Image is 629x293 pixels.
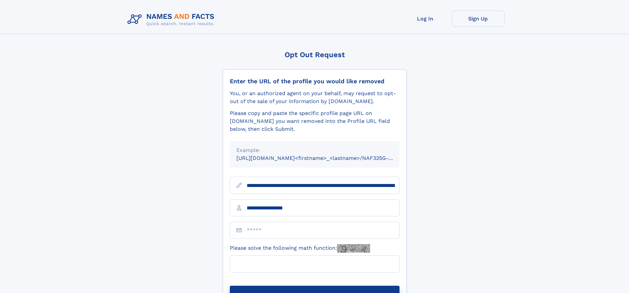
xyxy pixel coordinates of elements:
[230,90,400,105] div: You, or an authorized agent on your behalf, may request to opt-out of the sale of your informatio...
[230,109,400,133] div: Please copy and paste the specific profile page URL on [DOMAIN_NAME] you want removed into the Pr...
[230,78,400,85] div: Enter the URL of the profile you would like removed
[452,11,505,27] a: Sign Up
[236,155,412,161] small: [URL][DOMAIN_NAME]<firstname>_<lastname>/NAF325G-xxxxxxxx
[230,244,370,253] label: Please solve the following math function:
[223,51,406,59] div: Opt Out Request
[399,11,452,27] a: Log In
[236,146,393,154] div: Example:
[125,11,220,28] img: Logo Names and Facts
